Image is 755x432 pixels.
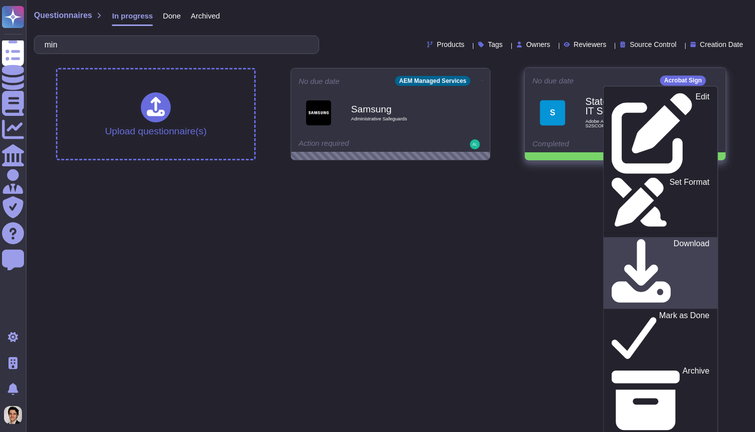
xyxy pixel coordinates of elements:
[604,90,718,176] a: Edit
[604,309,718,365] a: Mark as Done
[299,139,421,149] div: Action required
[585,119,686,128] span: Adobe Acrobat Sign Default Medium R5 S2SCORE Self Assessment [DATE]
[540,100,565,125] div: S
[306,100,331,125] img: Logo
[574,41,606,48] span: Reviewers
[674,240,710,307] p: Download
[532,77,574,84] span: No due date
[532,140,656,150] div: Completed
[105,92,207,136] div: Upload questionnaire(s)
[351,116,451,121] span: Administrative Safeguards
[163,12,181,19] span: Done
[437,41,464,48] span: Products
[112,12,153,19] span: In progress
[2,404,29,426] button: user
[604,237,718,309] a: Download
[470,139,480,149] img: user
[659,312,710,363] p: Mark as Done
[191,12,220,19] span: Archived
[630,41,676,48] span: Source Control
[670,178,710,227] p: Set Format
[585,97,686,116] b: State of [US_STATE] IT Services
[39,36,309,53] input: Search by keywords
[700,41,743,48] span: Creation Date
[660,75,706,85] div: Acrobat Sign
[299,77,340,85] span: No due date
[395,76,470,86] div: AEM Managed Services
[488,41,503,48] span: Tags
[526,41,550,48] span: Owners
[351,104,451,114] b: Samsung
[34,11,92,19] span: Questionnaires
[696,93,710,174] p: Edit
[4,406,22,424] img: user
[604,176,718,229] a: Set Format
